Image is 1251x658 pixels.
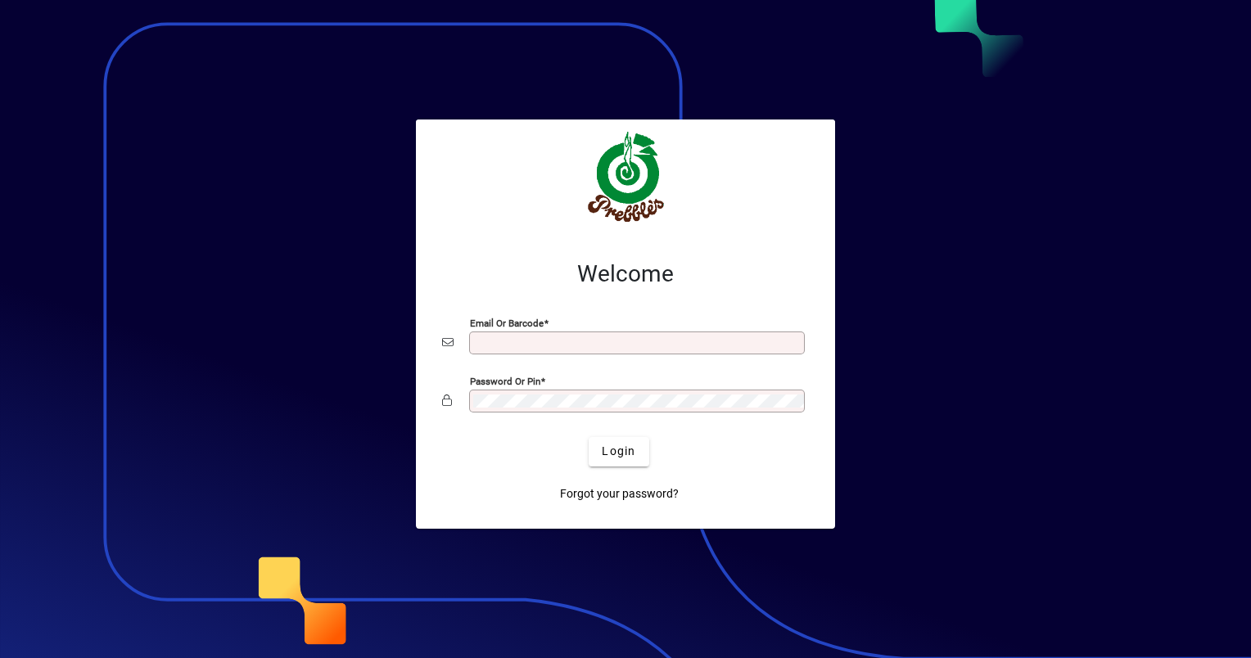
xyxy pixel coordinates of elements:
[470,375,540,386] mat-label: Password or Pin
[560,485,679,503] span: Forgot your password?
[470,317,544,328] mat-label: Email or Barcode
[602,443,635,460] span: Login
[589,437,648,466] button: Login
[442,260,809,288] h2: Welcome
[553,480,685,509] a: Forgot your password?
